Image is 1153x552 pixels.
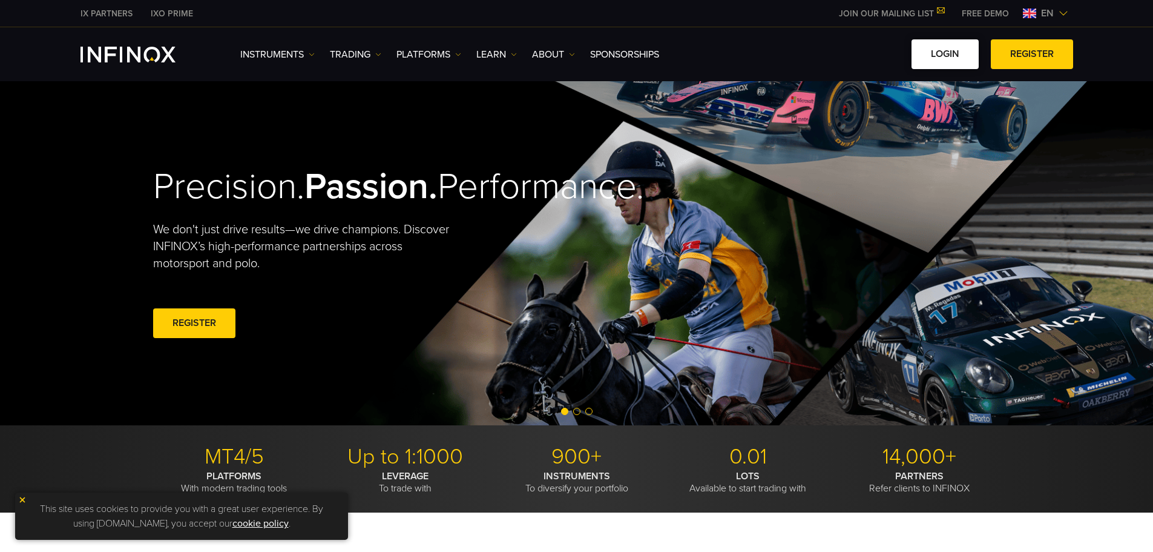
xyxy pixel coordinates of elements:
a: TRADING [330,47,381,62]
img: yellow close icon [18,496,27,504]
a: INFINOX Logo [80,47,204,62]
a: cookie policy [232,517,289,530]
strong: PLATFORMS [206,470,261,482]
a: Instruments [240,47,315,62]
a: REGISTER [991,39,1073,69]
p: Refer clients to INFINOX [838,470,1000,494]
a: LOGIN [912,39,979,69]
span: Go to slide 2 [573,408,580,415]
p: 14,000+ [838,444,1000,470]
a: PLATFORMS [396,47,461,62]
a: ABOUT [532,47,575,62]
strong: LEVERAGE [382,470,429,482]
p: This site uses cookies to provide you with a great user experience. By using [DOMAIN_NAME], you a... [21,499,342,534]
a: INFINOX [142,7,202,20]
a: JOIN OUR MAILING LIST [830,8,953,19]
p: To diversify your portfolio [496,470,658,494]
p: 900+ [496,444,658,470]
span: en [1036,6,1059,21]
strong: LOTS [736,470,760,482]
p: Available to start trading with [667,470,829,494]
h2: Precision. Performance. [153,165,534,209]
a: INFINOX MENU [953,7,1018,20]
a: REGISTER [153,308,235,338]
span: Go to slide 1 [561,408,568,415]
span: Go to slide 3 [585,408,593,415]
strong: PARTNERS [895,470,944,482]
a: SPONSORSHIPS [590,47,659,62]
a: INFINOX [71,7,142,20]
p: With modern trading tools [153,470,315,494]
strong: INSTRUMENTS [544,470,610,482]
p: MT4/5 [153,444,315,470]
strong: Passion. [304,165,438,208]
p: To trade with [324,470,487,494]
p: 0.01 [667,444,829,470]
p: We don't just drive results—we drive champions. Discover INFINOX’s high-performance partnerships ... [153,221,458,272]
p: Up to 1:1000 [324,444,487,470]
a: Learn [476,47,517,62]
